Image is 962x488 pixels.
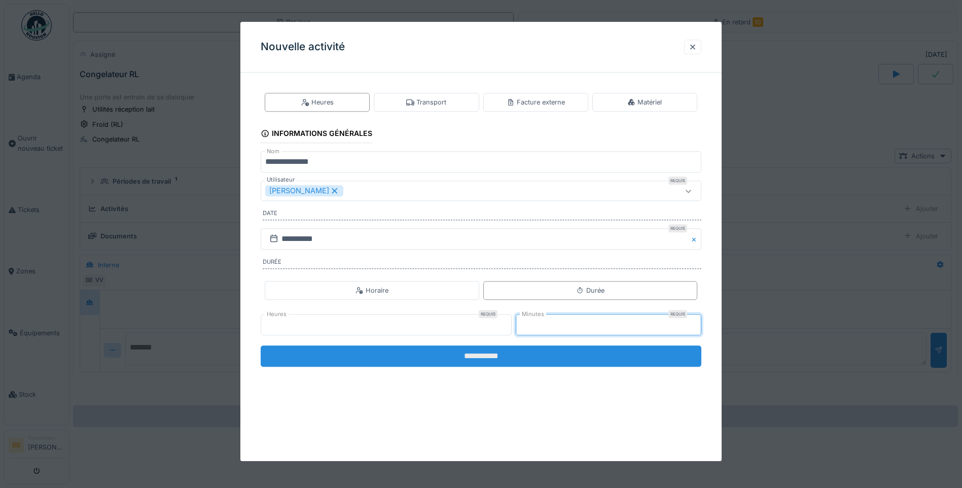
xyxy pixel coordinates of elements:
h3: Nouvelle activité [261,41,345,53]
div: Requis [668,224,687,232]
div: Requis [479,310,497,318]
label: Durée [263,258,701,269]
div: Informations générales [261,126,372,143]
div: Durée [576,286,604,295]
div: Heures [301,97,334,107]
div: Transport [406,97,446,107]
div: Requis [668,177,687,185]
label: Utilisateur [265,176,297,185]
div: Facture externe [507,97,565,107]
label: Date [263,210,701,221]
div: Requis [668,310,687,318]
div: Horaire [355,286,388,295]
button: Close [690,228,701,250]
label: Heures [265,310,289,319]
div: Matériel [627,97,662,107]
label: Minutes [520,310,546,319]
div: [PERSON_NAME] [265,186,343,197]
label: Nom [265,148,281,156]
